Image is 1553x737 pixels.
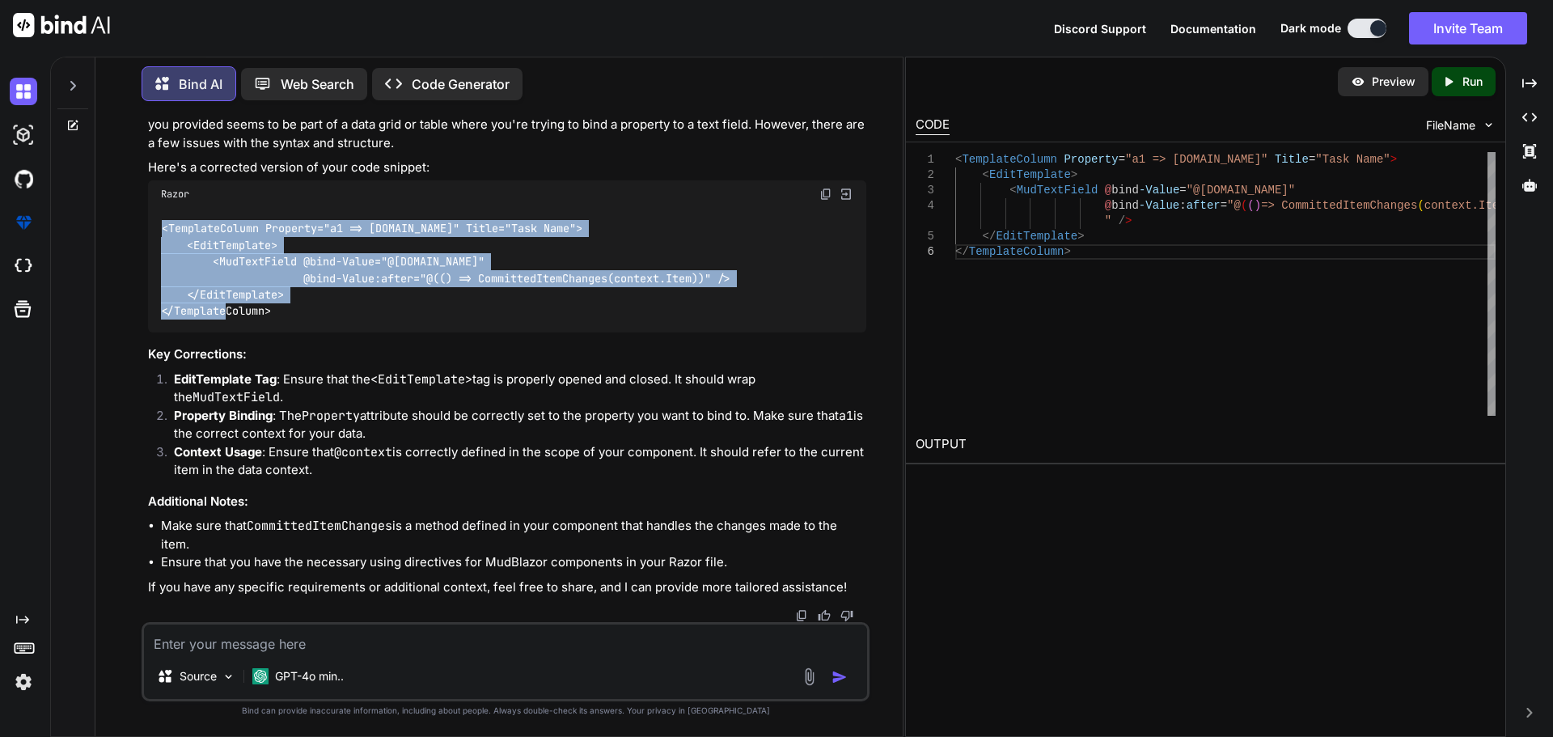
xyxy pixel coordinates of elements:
span: ) [1254,199,1260,212]
img: premium [10,209,37,236]
p: Bind can provide inaccurate information, including about people. Always double-check its answers.... [142,705,870,717]
img: Open in Browser [839,187,853,201]
p: Web Search [281,74,354,94]
span: @ [1105,184,1111,197]
span: @ [1104,199,1111,212]
h2: OUTPUT [906,426,1505,464]
p: Source [180,668,217,684]
span: => CommittedItemChanges [1261,199,1417,212]
p: If you have any specific requirements or additional context, feel free to share, and I can provid... [148,578,866,597]
span: < [955,153,962,166]
img: copy [795,609,808,622]
img: dislike [840,609,853,622]
span: > [1125,214,1132,227]
div: 5 [916,229,934,244]
span: : [1179,199,1186,212]
span: Title [1275,153,1309,166]
span: = [1309,153,1315,166]
div: 4 [916,198,934,214]
span: > [1077,230,1084,243]
span: "@[DOMAIN_NAME]" [1186,184,1294,197]
span: TemplateColumn [962,153,1057,166]
p: Code Generator [412,74,510,94]
button: Documentation [1170,20,1256,37]
span: bind [1111,199,1139,212]
img: settings [10,668,37,696]
li: Ensure that you have the necessary using directives for MudBlazor components in your Razor file. [161,553,866,572]
button: Invite Team [1409,12,1527,44]
span: " [1104,214,1111,227]
span: = [1220,199,1226,212]
code: @context [334,444,392,460]
h3: Additional Notes: [148,493,866,511]
img: cloudideIcon [10,252,37,280]
strong: Context Usage [174,444,262,460]
li: : Ensure that the tag is properly opened and closed. It should wrap the . [161,371,866,407]
strong: EditTemplate Tag [174,371,277,387]
span: Discord Support [1054,22,1146,36]
span: Documentation [1170,22,1256,36]
img: githubDark [10,165,37,193]
span: Property [1064,153,1118,166]
p: It looks like you're working with a component in a Blazor application, possibly using the MudBlaz... [148,98,866,153]
span: Dark mode [1280,20,1341,36]
span: </ [955,245,969,258]
span: -Value [1139,184,1179,197]
img: darkAi-studio [10,121,37,149]
code: MudTextField [193,389,280,405]
span: context.Item [1424,199,1505,212]
code: <TemplateColumn Property="a1 => [DOMAIN_NAME]" Title="Task Name"> <EditTemplate> <MudTextField @b... [161,220,730,320]
button: Discord Support [1054,20,1146,37]
p: GPT-4o min.. [275,668,344,684]
strong: Property Binding [174,408,273,423]
span: > [1064,245,1070,258]
img: attachment [800,667,819,686]
span: ( [1241,199,1247,212]
span: ( [1247,199,1254,212]
img: darkChat [10,78,37,105]
span: after [1186,199,1220,212]
h3: Key Corrections: [148,345,866,364]
span: < [1009,184,1016,197]
span: FileName [1426,117,1475,133]
span: = [1179,184,1186,197]
span: > [1070,168,1077,181]
li: : The attribute should be correctly set to the property you want to bind to. Make sure that is th... [161,407,866,443]
li: Make sure that is a method defined in your component that handles the changes made to the item. [161,517,866,553]
code: CommittedItemChanges [247,518,392,534]
img: icon [832,669,848,685]
span: ( [1417,199,1424,212]
p: Preview [1372,74,1415,90]
p: Here's a corrected version of your code snippet: [148,159,866,177]
span: Razor [161,188,189,201]
li: : Ensure that is correctly defined in the scope of your component. It should refer to the current... [161,443,866,480]
span: </ [982,230,996,243]
div: CODE [916,116,950,135]
span: EditTemplate [996,230,1077,243]
span: < [982,168,988,181]
img: copy [819,188,832,201]
span: "a1 => [DOMAIN_NAME]" [1125,153,1267,166]
code: <EditTemplate> [370,371,472,388]
span: MudTextField [1016,184,1098,197]
span: EditTemplate [989,168,1071,181]
span: TemplateColumn [968,245,1064,258]
span: > [1390,153,1396,166]
span: = [1118,153,1124,166]
img: like [818,609,831,622]
div: 3 [916,183,934,198]
p: Run [1462,74,1483,90]
span: / [1118,214,1124,227]
p: Bind AI [179,74,222,94]
span: bind [1111,184,1139,197]
img: GPT-4o mini [252,668,269,684]
div: 6 [916,244,934,260]
div: 2 [916,167,934,183]
span: -Value [1139,199,1179,212]
div: 1 [916,152,934,167]
code: Property [302,408,360,424]
code: a1 [839,408,853,424]
span: "@ [1227,199,1241,212]
span: "Task Name" [1315,153,1390,166]
img: preview [1351,74,1365,89]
